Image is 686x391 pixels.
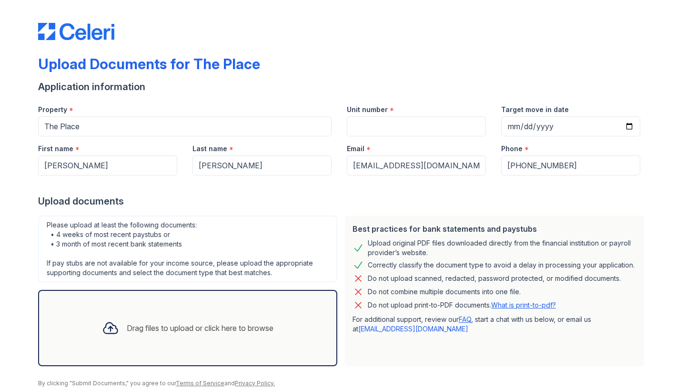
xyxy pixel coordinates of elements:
img: CE_Logo_Blue-a8612792a0a2168367f1c8372b55b34899dd931a85d93a1a3d3e32e68fde9ad4.png [38,23,114,40]
a: Privacy Policy. [235,380,275,387]
div: Please upload at least the following documents: • 4 weeks of most recent paystubs or • 3 month of... [38,216,337,282]
div: Best practices for bank statements and paystubs [353,223,636,235]
div: Do not upload scanned, redacted, password protected, or modified documents. [368,273,621,284]
label: Last name [192,144,227,154]
div: Upload Documents for The Place [38,55,260,72]
a: Terms of Service [176,380,224,387]
div: Drag files to upload or click here to browse [127,322,273,334]
a: [EMAIL_ADDRESS][DOMAIN_NAME] [358,325,468,333]
a: FAQ [459,315,471,323]
div: Do not combine multiple documents into one file. [368,286,521,298]
p: Do not upload print-to-PDF documents. [368,300,556,310]
div: Correctly classify the document type to avoid a delay in processing your application. [368,259,635,271]
div: Application information [38,80,648,93]
a: What is print-to-pdf? [491,301,556,309]
label: Email [347,144,364,154]
div: By clicking "Submit Documents," you agree to our and [38,380,648,387]
label: Property [38,105,67,114]
p: For additional support, review our , start a chat with us below, or email us at [353,315,636,334]
label: Phone [501,144,523,154]
label: Unit number [347,105,388,114]
div: Upload documents [38,195,648,208]
div: Upload original PDF files downloaded directly from the financial institution or payroll provider’... [368,238,636,257]
label: Target move in date [501,105,569,114]
label: First name [38,144,73,154]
